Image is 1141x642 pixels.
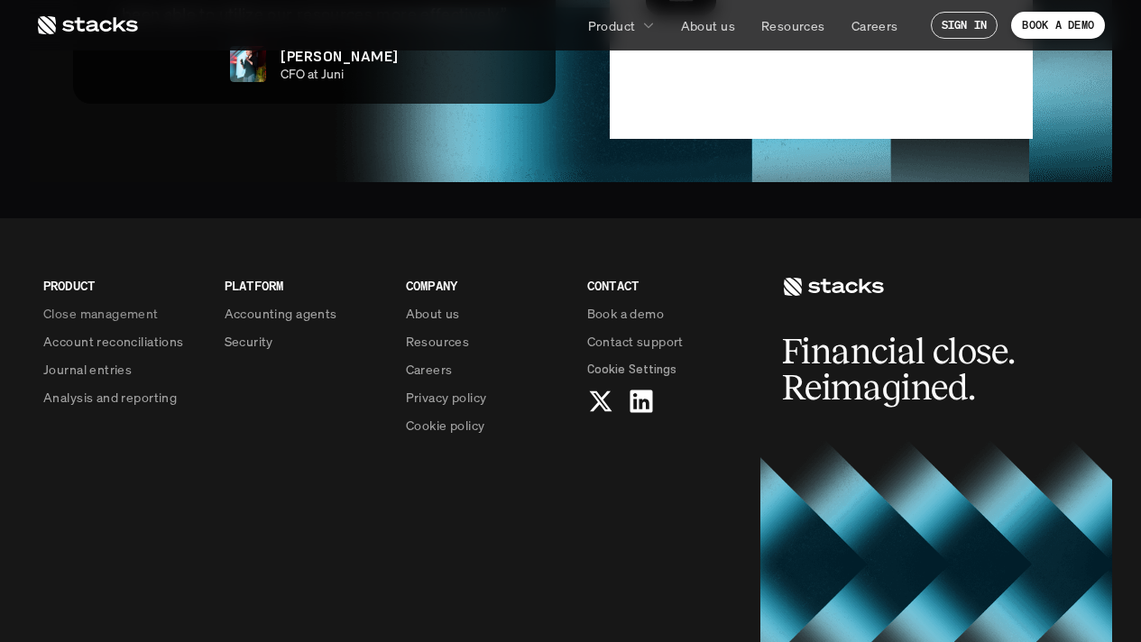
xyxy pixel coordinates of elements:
a: Book a demo [587,304,747,323]
p: Careers [851,16,898,35]
p: CONTACT [587,276,747,295]
a: SIGN IN [931,12,998,39]
p: Contact support [587,332,684,351]
a: About us [670,9,746,41]
p: BOOK A DEMO [1022,19,1094,32]
a: Security [225,332,384,351]
button: Cookie Trigger [587,360,676,379]
a: Resources [750,9,836,41]
p: Accounting agents [225,304,337,323]
p: Account reconciliations [43,332,184,351]
h2: Financial close. Reimagined. [782,334,1053,406]
a: Accounting agents [225,304,384,323]
p: Close management [43,304,159,323]
p: SIGN IN [942,19,988,32]
p: Book a demo [587,304,665,323]
p: COMPANY [406,276,566,295]
p: Analysis and reporting [43,388,177,407]
p: Privacy policy [406,388,487,407]
a: Analysis and reporting [43,388,203,407]
p: Journal entries [43,360,132,379]
a: Careers [841,9,909,41]
a: Privacy policy [406,388,566,407]
span: Cookie Settings [587,360,676,379]
p: About us [406,304,460,323]
a: Cookie policy [406,416,566,435]
p: Resources [761,16,825,35]
a: Resources [406,332,566,351]
a: Close management [43,304,203,323]
p: Careers [406,360,453,379]
p: Resources [406,332,470,351]
a: BOOK A DEMO [1011,12,1105,39]
a: About us [406,304,566,323]
p: Security [225,332,273,351]
p: Cookie policy [406,416,484,435]
a: Contact support [587,332,747,351]
a: Journal entries [43,360,203,379]
p: About us [681,16,735,35]
p: PRODUCT [43,276,203,295]
p: [PERSON_NAME] [281,45,398,67]
p: PLATFORM [225,276,384,295]
a: Account reconciliations [43,332,203,351]
p: Product [588,16,636,35]
a: Careers [406,360,566,379]
p: CFO at Juni [281,67,344,82]
a: Privacy Policy [213,344,292,356]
